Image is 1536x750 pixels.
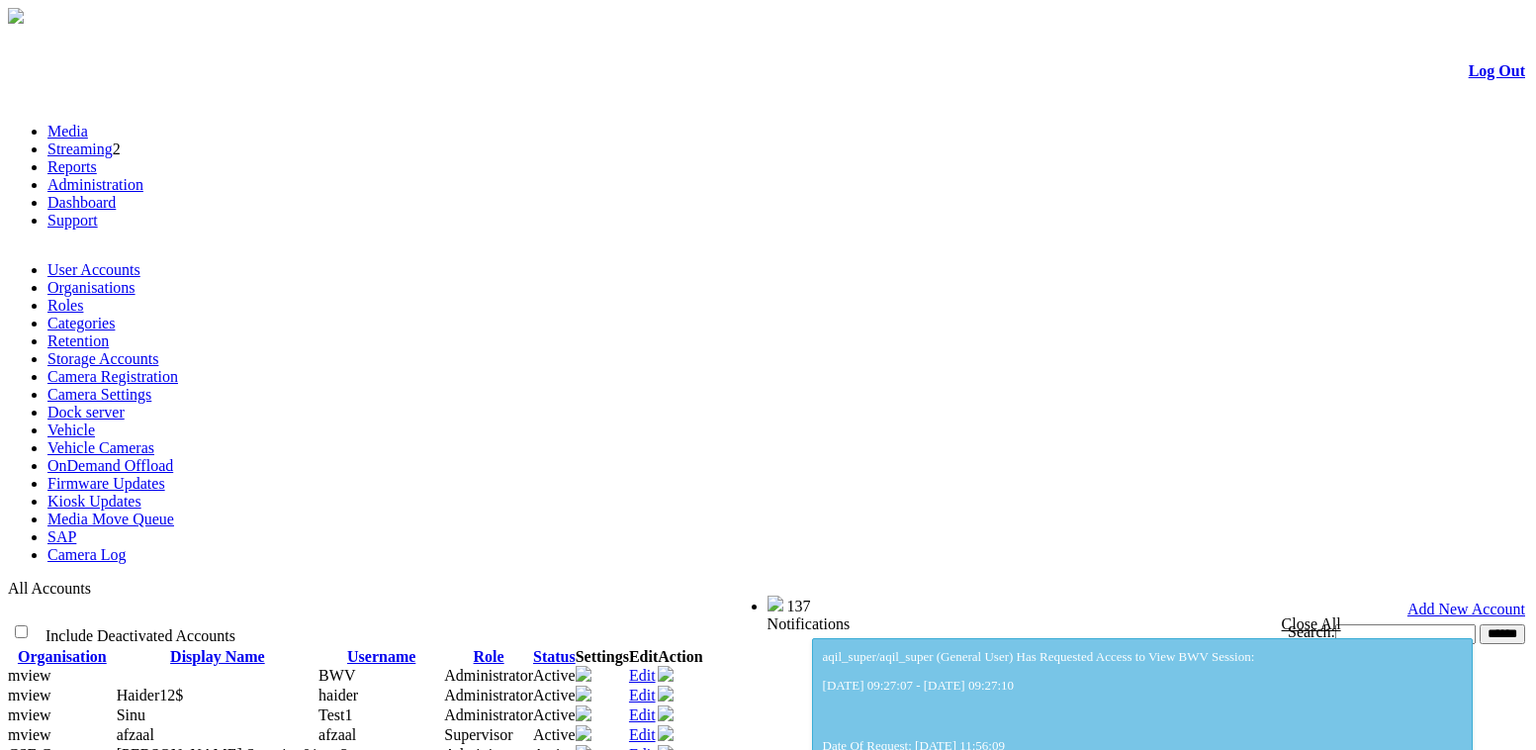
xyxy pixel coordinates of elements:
a: User Accounts [47,261,140,278]
span: Contact Method: SMS and Email [117,726,154,743]
a: Media Move Queue [47,511,174,527]
img: camera24.png [576,666,591,682]
a: Username [347,648,415,665]
a: Camera Registration [47,368,178,385]
td: Active [533,666,576,686]
a: Streaming [47,141,113,157]
a: Retention [47,332,109,349]
a: Organisation [18,648,107,665]
td: Active [533,705,576,725]
a: Camera Log [47,546,127,563]
a: Dashboard [47,194,116,211]
span: haider [318,687,358,703]
span: mview [8,706,51,723]
span: mview [8,667,51,684]
span: BWV [318,667,355,684]
span: 2 [113,141,121,157]
th: Settings [576,648,629,666]
a: Kiosk Updates [47,493,141,510]
a: Role [474,648,504,665]
img: camera24.png [576,705,591,721]
span: afzaal [318,726,356,743]
a: Vehicle [47,422,95,438]
a: Camera Settings [47,386,151,403]
td: Administrator [444,705,533,725]
td: Administrator [444,686,533,705]
a: Administration [47,176,143,193]
img: bell25.png [768,596,783,611]
span: All Accounts [8,580,91,597]
a: Organisations [47,279,136,296]
a: Log Out [1469,62,1525,79]
span: Welcome, - (Administrator) [585,597,727,611]
span: Include Deactivated Accounts [45,627,235,644]
a: Storage Accounts [47,350,158,367]
div: Notifications [768,615,1487,633]
a: Close All [1282,615,1341,632]
td: Supervisor [444,725,533,745]
td: Active [533,686,576,705]
img: camera24.png [576,725,591,741]
p: [DATE] 09:27:07 - [DATE] 09:27:10 [823,678,1463,694]
a: Vehicle Cameras [47,439,154,456]
span: Contact Method: SMS and Email [117,706,145,723]
span: mview [8,687,51,703]
a: Categories [47,315,115,331]
a: SAP [47,528,76,545]
td: Administrator [444,666,533,686]
a: Media [47,123,88,140]
td: Active [533,725,576,745]
a: OnDemand Offload [47,457,173,474]
a: Support [47,212,98,229]
a: Roles [47,297,83,314]
span: Contact Method: None [117,687,184,703]
span: Test1 [318,706,352,723]
a: Status [533,648,576,665]
a: Dock server [47,404,125,421]
a: Reports [47,158,97,175]
a: Firmware Updates [47,475,165,492]
span: 137 [787,598,811,614]
img: camera24.png [576,686,591,702]
a: Display Name [170,648,265,665]
span: mview [8,726,51,743]
img: arrow-3.png [8,8,24,24]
